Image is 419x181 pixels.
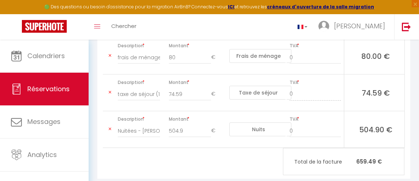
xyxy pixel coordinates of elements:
a: ... [PERSON_NAME] [313,14,394,40]
span: Montant [169,41,220,51]
span: Total de la facture [294,158,356,166]
a: ICI [228,4,234,10]
span: Montant [169,77,220,88]
span: 504.90 € [350,124,401,134]
span: [PERSON_NAME] [334,21,385,31]
a: créneaux d'ouverture de la salle migration [267,4,374,10]
span: Analytics [27,150,57,159]
span: TVA [290,77,341,88]
span: Description [118,77,160,88]
span: 80.00 € [350,51,401,61]
span: Description [118,41,160,51]
button: Ouvrir le widget de chat LiveChat [6,3,28,25]
span: € [211,124,221,137]
span: 74.59 € [350,88,401,98]
img: ... [318,21,329,32]
span: Chercher [111,22,136,30]
span: TVA [290,114,341,124]
span: TVA [290,41,341,51]
span: Messages [27,117,61,126]
span: Calendriers [27,51,65,60]
img: Super Booking [22,20,67,33]
img: logout [402,22,411,31]
p: 659.49 € [283,154,404,169]
span: Montant [169,114,220,124]
a: Chercher [106,14,142,40]
span: Description [118,114,160,124]
span: € [211,88,221,101]
span: € [211,51,221,64]
span: Réservations [27,84,70,93]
